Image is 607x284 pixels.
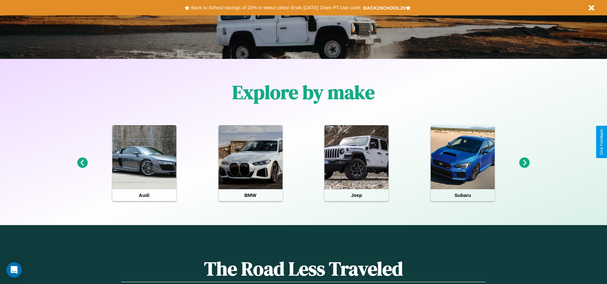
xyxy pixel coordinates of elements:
h4: Jeep [324,189,388,201]
h4: BMW [219,189,283,201]
div: Give Feedback [599,129,604,155]
h1: The Road Less Traveled [121,256,485,282]
h1: Explore by make [232,79,375,105]
h4: Audi [112,189,176,201]
iframe: Intercom live chat [6,262,22,278]
b: BACK2SCHOOL20 [363,5,406,11]
button: Back to School savings of 20% in select cities! Ends [DATE] 10am PT.Use code: [189,3,363,12]
h4: Subaru [431,189,495,201]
